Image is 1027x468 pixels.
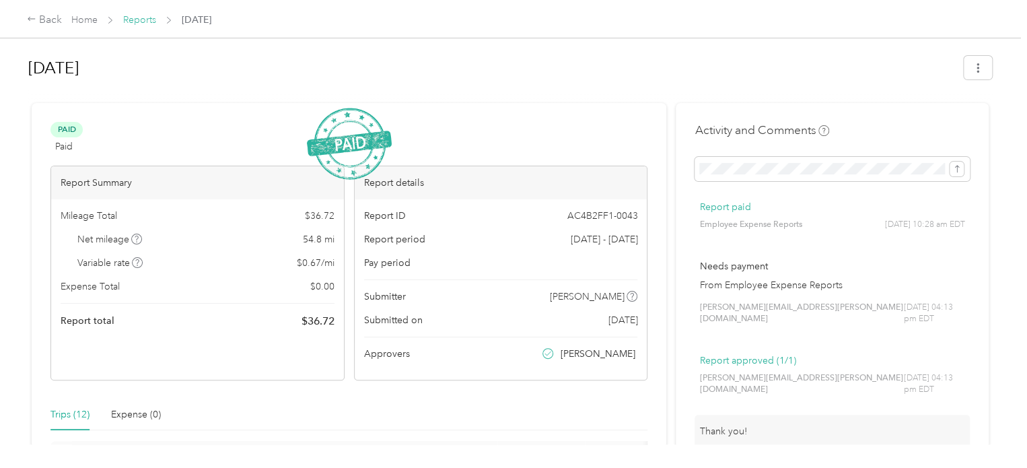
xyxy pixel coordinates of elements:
[71,14,98,26] a: Home
[952,393,1027,468] iframe: Everlance-gr Chat Button Frame
[699,200,965,214] p: Report paid
[310,279,334,294] span: $ 0.00
[885,219,965,231] span: [DATE] 10:28 am EDT
[61,279,120,294] span: Expense Total
[355,166,647,199] div: Report details
[364,290,406,304] span: Submitter
[904,302,965,325] span: [DATE] 04:13 pm EDT
[297,256,334,270] span: $ 0.67 / mi
[27,12,62,28] div: Back
[50,407,90,422] div: Trips (12)
[550,290,625,304] span: [PERSON_NAME]
[61,209,117,223] span: Mileage Total
[695,122,829,139] h4: Activity and Comments
[608,313,637,327] span: [DATE]
[302,313,334,329] span: $ 36.72
[364,256,411,270] span: Pay period
[111,407,161,422] div: Expense (0)
[303,232,334,246] span: 54.8 mi
[77,256,143,270] span: Variable rate
[699,372,904,396] span: [PERSON_NAME][EMAIL_ADDRESS][PERSON_NAME][DOMAIN_NAME]
[699,278,965,292] p: From Employee Expense Reports
[699,219,802,231] span: Employee Expense Reports
[570,232,637,246] span: [DATE] - [DATE]
[182,13,211,27] span: [DATE]
[699,424,965,438] p: Thank you!
[699,302,904,325] span: [PERSON_NAME][EMAIL_ADDRESS][PERSON_NAME][DOMAIN_NAME]
[77,232,143,246] span: Net mileage
[567,209,637,223] span: AC4B2FF1-0043
[51,166,344,199] div: Report Summary
[307,108,392,180] img: PaidStamp
[699,259,965,273] p: Needs payment
[50,122,83,137] span: Paid
[364,232,425,246] span: Report period
[699,354,965,368] p: Report approved (1/1)
[904,372,965,396] span: [DATE] 04:13 pm EDT
[61,314,114,328] span: Report total
[55,139,73,154] span: Paid
[28,52,954,84] h1: May 2024
[123,14,156,26] a: Reports
[305,209,334,223] span: $ 36.72
[364,209,406,223] span: Report ID
[364,313,423,327] span: Submitted on
[561,347,635,361] span: [PERSON_NAME]
[364,347,410,361] span: Approvers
